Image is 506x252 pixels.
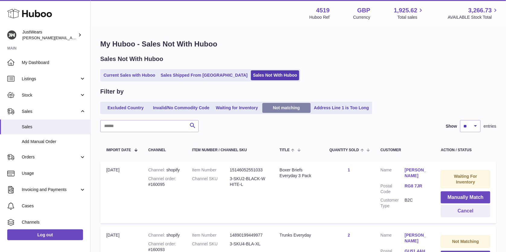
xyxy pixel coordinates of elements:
button: Manually Match [441,191,490,204]
dd: 3-SKU4-BLA-XL [230,241,267,247]
div: Item Number / Channel SKU [192,148,267,152]
a: 3,266.73 AVAILABLE Stock Total [448,6,499,20]
span: My Dashboard [22,60,86,65]
span: Stock [22,92,79,98]
a: [PERSON_NAME] [405,167,429,179]
strong: GBP [357,6,370,14]
span: Listings [22,76,79,82]
span: Sales [22,124,86,130]
span: Usage [22,171,86,176]
a: RG8 7JR [405,183,429,189]
div: Currency [353,14,370,20]
span: entries [484,123,496,129]
div: JustWears [22,29,77,41]
a: Current Sales with Huboo [101,70,157,80]
strong: Channel [148,167,166,172]
div: Boxer Briefs Everyday 3 Pack [280,167,317,179]
a: Address Line 1 is Too Long [312,103,371,113]
span: [PERSON_NAME][EMAIL_ADDRESS][DOMAIN_NAME] [22,35,121,40]
span: Invoicing and Payments [22,187,79,193]
span: 1,925.62 [394,6,418,14]
h2: Filter by [100,88,124,96]
strong: 4519 [316,6,330,14]
span: Channels [22,219,86,225]
div: Action / Status [441,148,490,152]
span: Cases [22,203,86,209]
dt: Customer Type [380,197,405,209]
span: AVAILABLE Stock Total [448,14,499,20]
label: Show [446,123,457,129]
div: shopify [148,167,180,173]
a: Not matching [262,103,311,113]
dt: Item Number [192,167,230,173]
dt: Channel SKU [192,241,230,247]
h2: Sales Not With Huboo [100,55,163,63]
div: Trunks Everyday [280,232,317,238]
span: Add Manual Order [22,139,86,145]
a: 1 [348,167,350,172]
a: [PERSON_NAME] [405,232,429,244]
a: 1,925.62 Total sales [394,6,424,20]
a: Waiting for Inventory [213,103,261,113]
span: Sales [22,109,79,114]
dt: Postal Code [380,183,405,195]
a: Sales Shipped From [GEOGRAPHIC_DATA] [159,70,250,80]
h1: My Huboo - Sales Not With Huboo [100,39,496,49]
div: Huboo Ref [309,14,330,20]
a: Sales Not With Huboo [251,70,299,80]
span: Total sales [397,14,424,20]
div: Customer [380,148,429,152]
td: [DATE] [100,161,142,223]
dt: Name [380,232,405,245]
dd: B2C [405,197,429,209]
dd: 14890199449977 [230,232,267,238]
button: Cancel [441,205,490,217]
strong: Channel order [148,176,176,181]
dd: 15146052551033 [230,167,267,173]
a: Invalid/No Commodity Code [151,103,212,113]
div: #160095 [148,176,180,187]
img: josh@just-wears.com [7,30,16,40]
div: shopify [148,232,180,238]
dd: 3-SKU2-BLACK-WHITE-L [230,176,267,187]
strong: Not Matching [452,239,479,244]
dt: Channel SKU [192,176,230,187]
span: 3,266.73 [468,6,492,14]
span: Import date [106,148,131,152]
dt: Item Number [192,232,230,238]
strong: Waiting For Inventory [454,174,477,184]
a: Excluded Country [101,103,150,113]
dt: Name [380,167,405,180]
span: Title [280,148,290,152]
a: Log out [7,229,83,240]
div: Channel [148,148,180,152]
span: Orders [22,154,79,160]
strong: Channel order [148,241,176,246]
a: 2 [348,233,350,238]
span: Quantity Sold [329,148,359,152]
strong: Channel [148,233,166,238]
